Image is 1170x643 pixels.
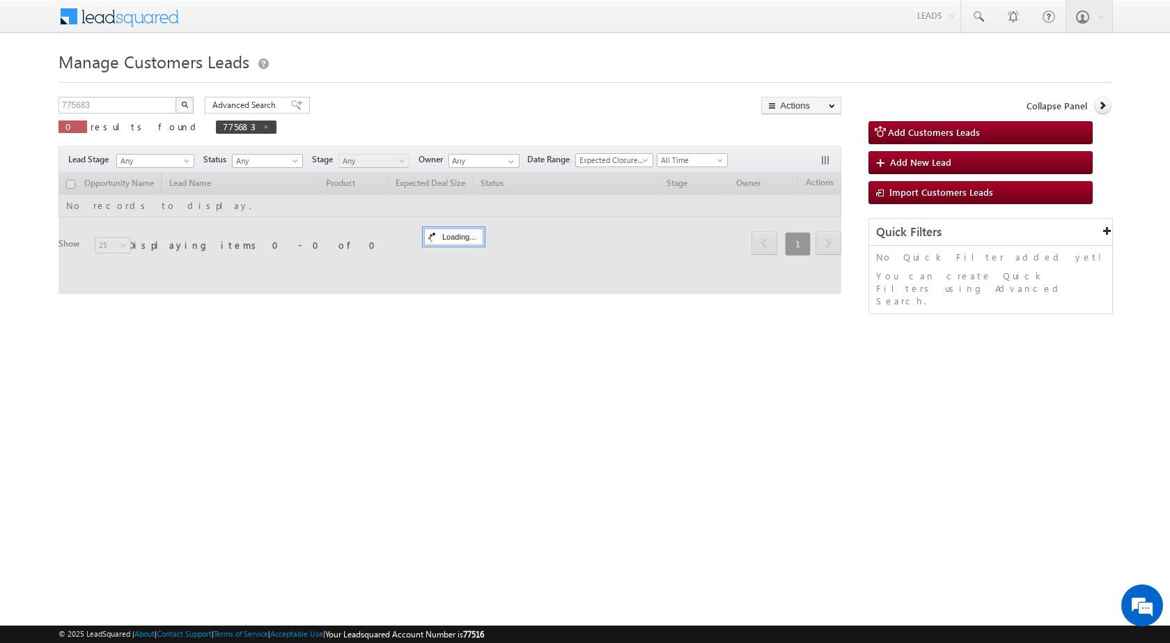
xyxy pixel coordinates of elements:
[419,153,448,166] span: Owner
[576,154,648,166] span: Expected Closure Date
[657,153,728,167] a: All Time
[527,153,575,166] span: Date Range
[270,629,323,638] a: Acceptable Use
[889,186,993,198] span: Import Customers Leads
[223,121,256,132] span: 775683
[876,270,1105,307] p: You can create Quick Filters using Advanced Search.
[212,99,280,111] span: Advanced Search
[338,154,409,168] a: Any
[890,156,951,168] span: Add New Lead
[325,629,484,640] span: Your Leadsquared Account Number is
[448,154,520,168] input: Type to Search
[68,153,114,166] span: Lead Stage
[134,629,155,638] a: About
[91,121,201,132] span: results found
[116,154,194,168] a: Any
[157,629,212,638] a: Contact Support
[424,228,483,245] div: Loading...
[657,154,724,166] span: All Time
[65,121,80,132] span: 0
[58,50,249,72] span: Manage Customers Leads
[463,629,484,640] span: 77516
[233,155,299,167] span: Any
[312,153,338,166] span: Stage
[761,97,841,114] button: Actions
[339,155,405,167] span: Any
[869,219,1112,246] div: Quick Filters
[181,101,188,108] img: Search
[876,251,1105,263] p: No Quick Filter added yet!
[501,155,518,169] a: Show All Items
[575,153,653,167] a: Expected Closure Date
[1027,100,1087,112] span: Collapse Panel
[58,628,484,641] span: © 2025 LeadSquared | | | | |
[888,126,980,138] span: Add Customers Leads
[214,629,268,638] a: Terms of Service
[117,155,189,167] span: Any
[203,153,232,166] span: Status
[232,154,303,168] a: Any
